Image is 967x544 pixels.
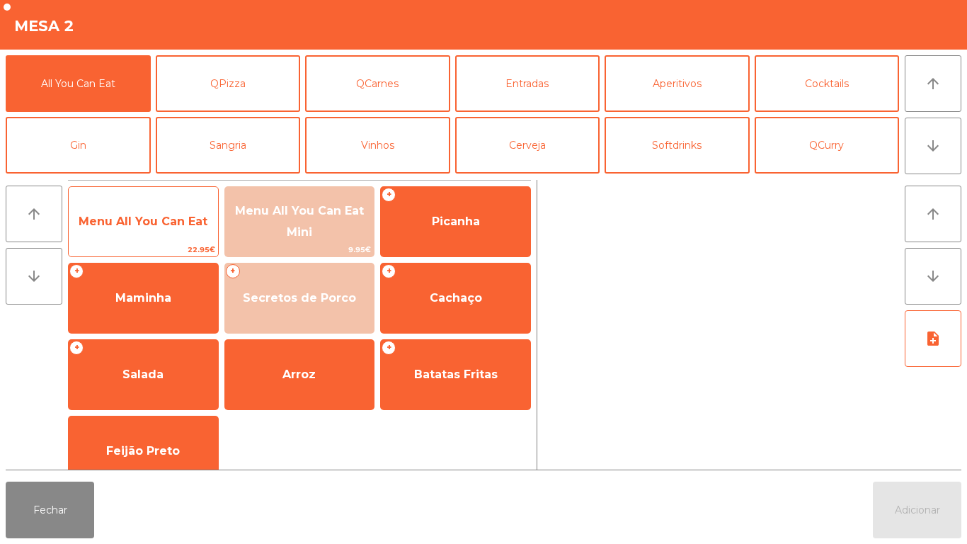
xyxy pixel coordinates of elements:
i: arrow_downward [925,268,942,285]
i: arrow_downward [25,268,42,285]
span: Maminha [115,291,171,305]
i: arrow_upward [925,205,942,222]
button: Fechar [6,482,94,538]
button: arrow_downward [905,248,961,305]
button: QCarnes [305,55,450,112]
button: Entradas [455,55,600,112]
button: Gin [6,117,151,174]
span: Arroz [282,368,316,381]
span: + [382,264,396,278]
i: arrow_upward [925,75,942,92]
span: Batatas Fritas [414,368,498,381]
span: Secretos de Porco [243,291,356,305]
span: Picanha [432,215,480,228]
span: Feijão Preto [106,444,180,458]
button: Vinhos [305,117,450,174]
button: note_add [905,310,961,367]
span: 9.95€ [225,243,374,256]
button: Cerveja [455,117,600,174]
span: Cachaço [430,291,482,305]
button: Softdrinks [605,117,750,174]
button: arrow_downward [905,118,961,174]
button: All You Can Eat [6,55,151,112]
i: arrow_downward [925,137,942,154]
button: QCurry [755,117,900,174]
span: + [382,341,396,355]
span: Menu All You Can Eat Mini [235,204,364,239]
button: arrow_downward [6,248,62,305]
span: + [382,188,396,202]
h4: Mesa 2 [14,16,74,37]
span: + [69,264,84,278]
button: Cocktails [755,55,900,112]
i: arrow_upward [25,205,42,222]
span: Menu All You Can Eat [79,215,207,228]
button: Aperitivos [605,55,750,112]
button: arrow_upward [6,186,62,242]
button: arrow_upward [905,186,961,242]
span: + [226,264,240,278]
button: arrow_upward [905,55,961,112]
i: note_add [925,330,942,347]
button: Sangria [156,117,301,174]
span: + [69,341,84,355]
button: QPizza [156,55,301,112]
span: 22.95€ [69,243,218,256]
span: Salada [122,368,164,381]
